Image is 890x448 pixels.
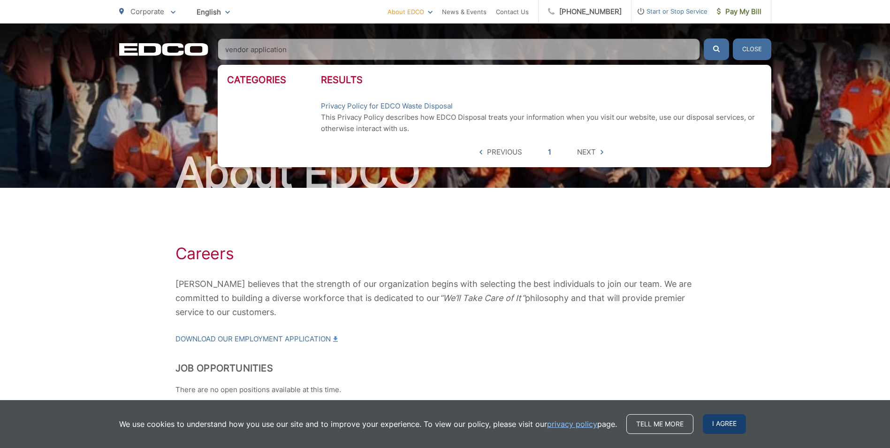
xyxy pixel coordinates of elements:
p: There are no open positions available at this time. [175,384,715,395]
a: privacy policy [547,418,597,430]
h2: Job Opportunities [175,363,715,374]
button: Submit the search query. [704,39,729,60]
h3: Categories [227,74,321,85]
p: We use cookies to understand how you use our site and to improve your experience. To view our pol... [119,418,617,430]
p: This Privacy Policy describes how EDCO Disposal treats your information when you visit our websit... [321,112,762,134]
a: Privacy Policy for EDCO Waste Disposal [321,100,453,112]
a: Contact Us [496,6,529,17]
input: Search [218,39,700,60]
span: English [190,4,237,20]
a: 1 [548,147,551,158]
h2: About EDCO [119,149,771,196]
h3: Results [321,74,762,85]
a: News & Events [442,6,487,17]
a: Download our Employment Application [175,333,338,345]
span: Corporate [130,7,164,16]
span: I agree [703,414,746,434]
a: About EDCO [388,6,433,17]
span: Pay My Bill [717,6,761,17]
span: Previous [487,147,522,158]
button: Close [733,39,771,60]
span: Next [577,147,596,158]
em: “We’ll Take Care of It” [440,293,525,303]
a: EDCD logo. Return to the homepage. [119,43,208,56]
h1: Careers [175,244,715,263]
p: [PERSON_NAME] believes that the strength of our organization begins with selecting the best indiv... [175,277,715,319]
a: Tell me more [626,414,693,434]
